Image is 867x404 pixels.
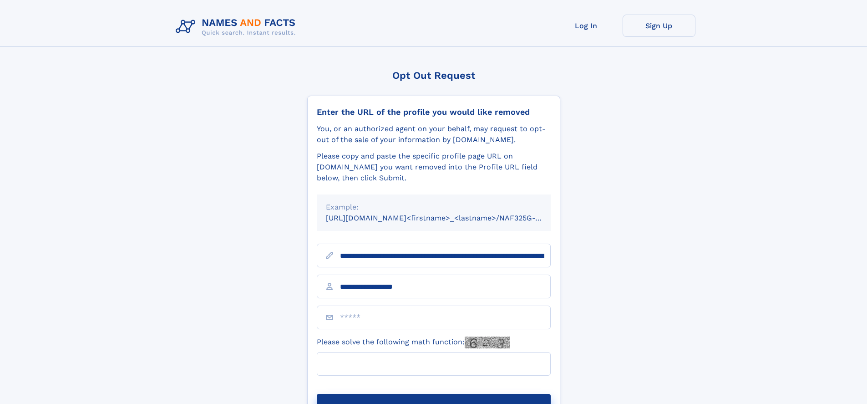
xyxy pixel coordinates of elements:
[326,202,542,213] div: Example:
[623,15,695,37] a: Sign Up
[307,70,560,81] div: Opt Out Request
[317,337,510,348] label: Please solve the following math function:
[172,15,303,39] img: Logo Names and Facts
[326,214,568,222] small: [URL][DOMAIN_NAME]<firstname>_<lastname>/NAF325G-xxxxxxxx
[317,151,551,184] div: Please copy and paste the specific profile page URL on [DOMAIN_NAME] you want removed into the Pr...
[317,123,551,145] div: You, or an authorized agent on your behalf, may request to opt-out of the sale of your informatio...
[317,107,551,117] div: Enter the URL of the profile you would like removed
[550,15,623,37] a: Log In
